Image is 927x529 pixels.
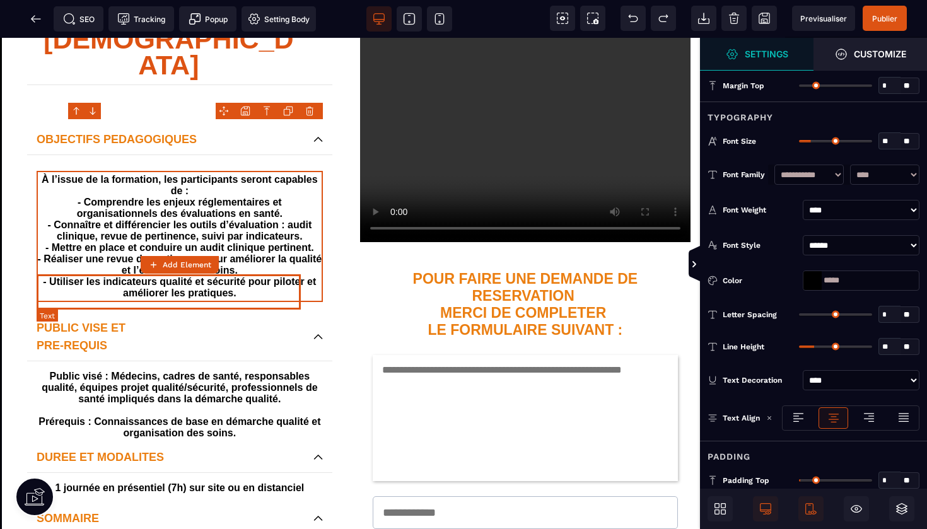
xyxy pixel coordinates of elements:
[723,274,798,287] div: Color
[708,496,733,521] span: Open Blocks
[766,415,772,421] img: loading
[792,6,855,31] span: Preview
[700,441,927,464] div: Padding
[800,14,847,23] span: Previsualiser
[700,102,927,125] div: Typography
[189,13,228,25] span: Popup
[723,239,798,252] div: Font Style
[723,475,769,485] span: Padding Top
[854,49,906,59] strong: Customize
[723,204,798,216] div: Font Weight
[141,256,219,274] button: Add Element
[889,496,914,521] span: Open Layers
[745,49,788,59] strong: Settings
[753,496,778,521] span: Desktop Only
[37,330,323,404] text: Public visé : Médecins, cadres de santé, responsables qualité, équipes projet qualité/sécurité, p...
[723,342,764,352] span: Line Height
[37,93,301,110] p: OBJECTIFS PEDAGOGIQUES
[580,6,605,31] span: Screenshot
[37,133,323,264] text: À l’issue de la formation, les participants seront capables de : - Comprendre les enjeux réglemen...
[117,13,165,25] span: Tracking
[723,168,768,181] div: Font Family
[700,38,813,71] span: Settings
[413,233,642,300] b: POUR FAIRE UNE DEMANDE DE RESERVATION MERCI DE COMPLETER LE FORMULAIRE SUIVANT :
[63,13,95,25] span: SEO
[163,260,211,269] strong: Add Element
[550,6,575,31] span: View components
[248,13,310,25] span: Setting Body
[30,441,329,459] text: 1 journée en présentiel (7h) sur site ou en distanciel
[723,81,764,91] span: Margin Top
[37,472,301,489] p: SOMMAIRE
[723,136,756,146] span: Font Size
[37,281,301,317] p: PUBLIC VISE ET PRE-REQUIS
[37,410,301,428] p: DUREE ET MODALITES
[872,14,897,23] span: Publier
[798,496,824,521] span: Mobile Only
[708,412,760,424] p: Text Align
[844,496,869,521] span: Hide/Show Block
[813,38,927,71] span: Open Style Manager
[723,374,798,387] div: Text Decoration
[723,310,777,320] span: Letter Spacing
